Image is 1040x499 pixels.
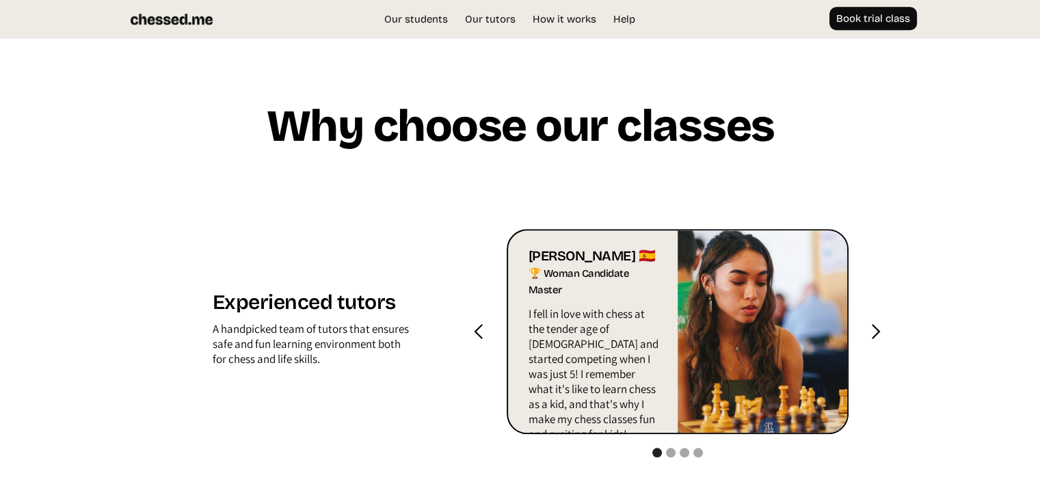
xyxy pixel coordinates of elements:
div: Show slide 2 of 4 [666,448,676,457]
p: I fell in love with chess at the tender age of [DEMOGRAPHIC_DATA] and started competing when I wa... [529,306,661,448]
a: Our tutors [458,12,522,26]
div: 🏆 Woman Candidate Master [529,265,661,299]
div: 1 of 4 [507,229,849,434]
a: Help [606,12,642,26]
h1: Experienced tutors [213,290,410,321]
h1: Why choose our classes [266,103,775,161]
div: [PERSON_NAME] 🇪🇸 [529,247,661,265]
a: How it works [526,12,603,26]
div: previous slide [452,229,507,434]
div: Show slide 3 of 4 [680,448,689,457]
a: Book trial class [829,7,917,30]
div: carousel [507,229,849,434]
a: Our students [377,12,455,26]
div: Show slide 4 of 4 [693,448,703,457]
div: A handpicked team of tutors that ensures safe and fun learning environment both for chess and lif... [213,321,410,373]
div: next slide [849,229,903,434]
div: Show slide 1 of 4 [652,448,662,457]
